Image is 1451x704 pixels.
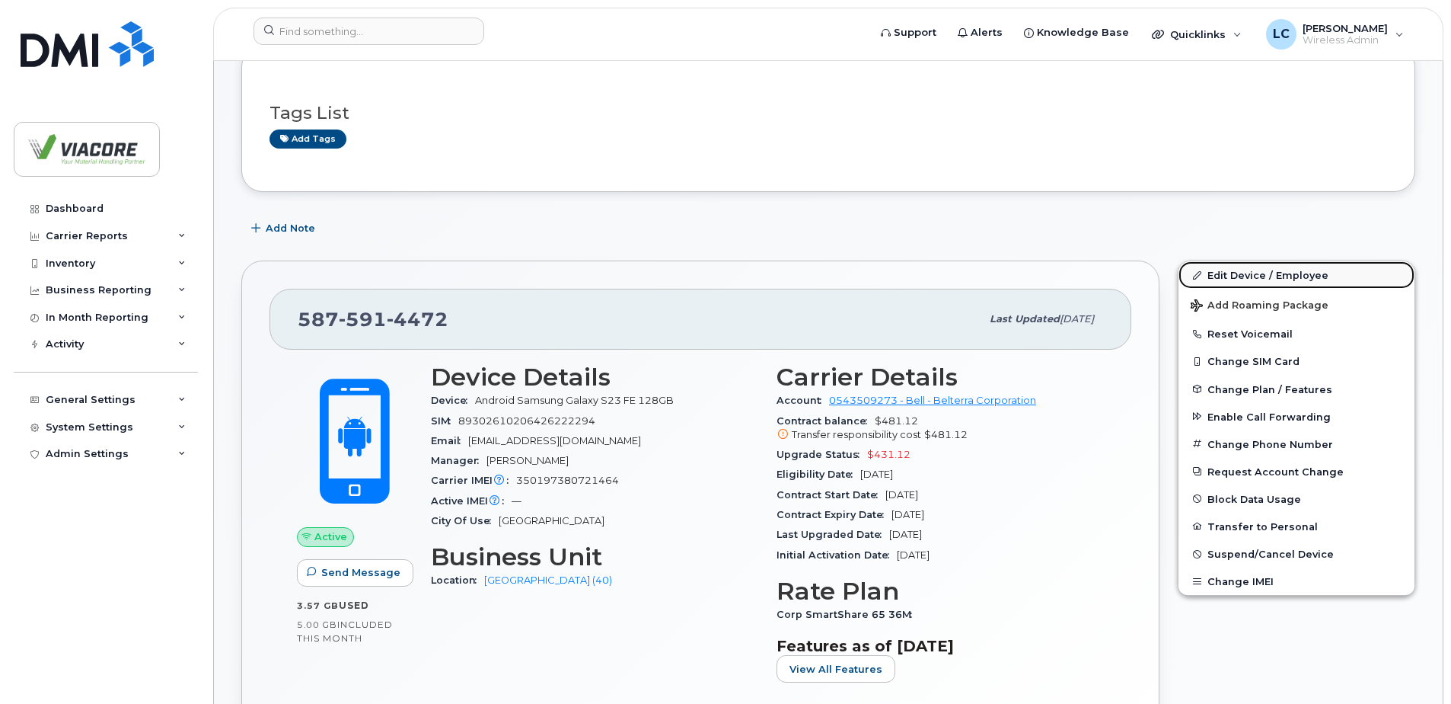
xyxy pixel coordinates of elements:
button: Suspend/Cancel Device [1178,540,1414,568]
span: Last updated [990,313,1060,325]
span: Eligibility Date [777,469,860,480]
h3: Rate Plan [777,578,1104,605]
span: Location [431,574,484,586]
span: Quicklinks [1170,28,1226,40]
input: Find something... [254,18,484,45]
a: Edit Device / Employee [1178,261,1414,289]
span: — [512,495,521,507]
span: 587 [298,308,448,331]
span: 5.00 GB [297,619,337,630]
span: Contract balance [777,415,875,427]
span: Wireless Admin [1303,34,1388,46]
button: Block Data Usage [1178,485,1414,513]
div: Quicklinks [1141,19,1252,50]
span: Add Note [266,221,315,235]
span: Account [777,395,829,406]
span: Android Samsung Galaxy S23 FE 128GB [475,395,674,406]
span: Device [431,395,475,406]
span: 89302610206426222294 [458,415,595,427]
a: 0543509273 - Bell - Belterra Corporation [829,395,1036,406]
button: Send Message [297,559,413,587]
span: [PERSON_NAME] [486,455,569,466]
button: View All Features [777,655,895,683]
span: Send Message [321,565,400,580]
span: [DATE] [860,469,893,480]
a: Alerts [947,18,1013,48]
button: Change Phone Number [1178,430,1414,458]
h3: Features as of [DATE] [777,637,1104,655]
span: used [339,600,369,611]
span: LC [1273,25,1290,43]
a: Support [870,18,947,48]
span: Initial Activation Date [777,549,897,561]
button: Reset Voicemail [1178,320,1414,347]
span: [DATE] [1060,313,1094,325]
span: Contract Expiry Date [777,509,891,520]
span: Change Plan / Features [1207,383,1332,395]
span: Add Roaming Package [1191,299,1328,314]
span: View All Features [789,662,882,677]
button: Request Account Change [1178,458,1414,485]
button: Enable Call Forwarding [1178,403,1414,430]
span: included this month [297,619,393,644]
span: Active IMEI [431,495,512,507]
span: Contract Start Date [777,489,885,501]
a: Add tags [269,130,346,149]
button: Add Roaming Package [1178,289,1414,320]
h3: Device Details [431,363,758,391]
button: Add Note [241,215,328,242]
span: City Of Use [431,515,499,526]
span: [EMAIL_ADDRESS][DOMAIN_NAME] [468,435,641,446]
span: Enable Call Forwarding [1207,411,1331,422]
button: Change IMEI [1178,568,1414,595]
span: Knowledge Base [1037,25,1129,40]
button: Transfer to Personal [1178,513,1414,540]
span: [DATE] [891,509,924,520]
span: Last Upgraded Date [777,529,889,540]
span: Upgrade Status [777,449,867,460]
span: Active [314,530,347,544]
span: [GEOGRAPHIC_DATA] [499,515,604,526]
span: Corp SmartShare 65 36M [777,609,920,620]
span: Email [431,435,468,446]
span: 591 [339,308,387,331]
span: 350197380721464 [516,475,619,486]
span: [PERSON_NAME] [1303,22,1388,34]
button: Change SIM Card [1178,347,1414,375]
h3: Business Unit [431,543,758,571]
span: [DATE] [897,549,930,561]
span: Transfer responsibility cost [792,429,921,440]
a: Knowledge Base [1013,18,1140,48]
span: Support [894,25,936,40]
span: $431.12 [867,449,910,460]
button: Change Plan / Features [1178,376,1414,403]
span: [DATE] [885,489,918,501]
h3: Tags List [269,104,1387,123]
span: [DATE] [889,529,922,540]
span: Alerts [971,25,1003,40]
span: $481.12 [777,415,1104,443]
span: 4472 [387,308,448,331]
span: Carrier IMEI [431,475,516,486]
a: [GEOGRAPHIC_DATA] (40) [484,574,612,586]
span: Manager [431,455,486,466]
h3: Carrier Details [777,363,1104,391]
span: Suspend/Cancel Device [1207,549,1334,560]
span: $481.12 [924,429,968,440]
div: Lyndon Calapini [1255,19,1414,50]
span: SIM [431,415,458,427]
span: 3.57 GB [297,600,339,611]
